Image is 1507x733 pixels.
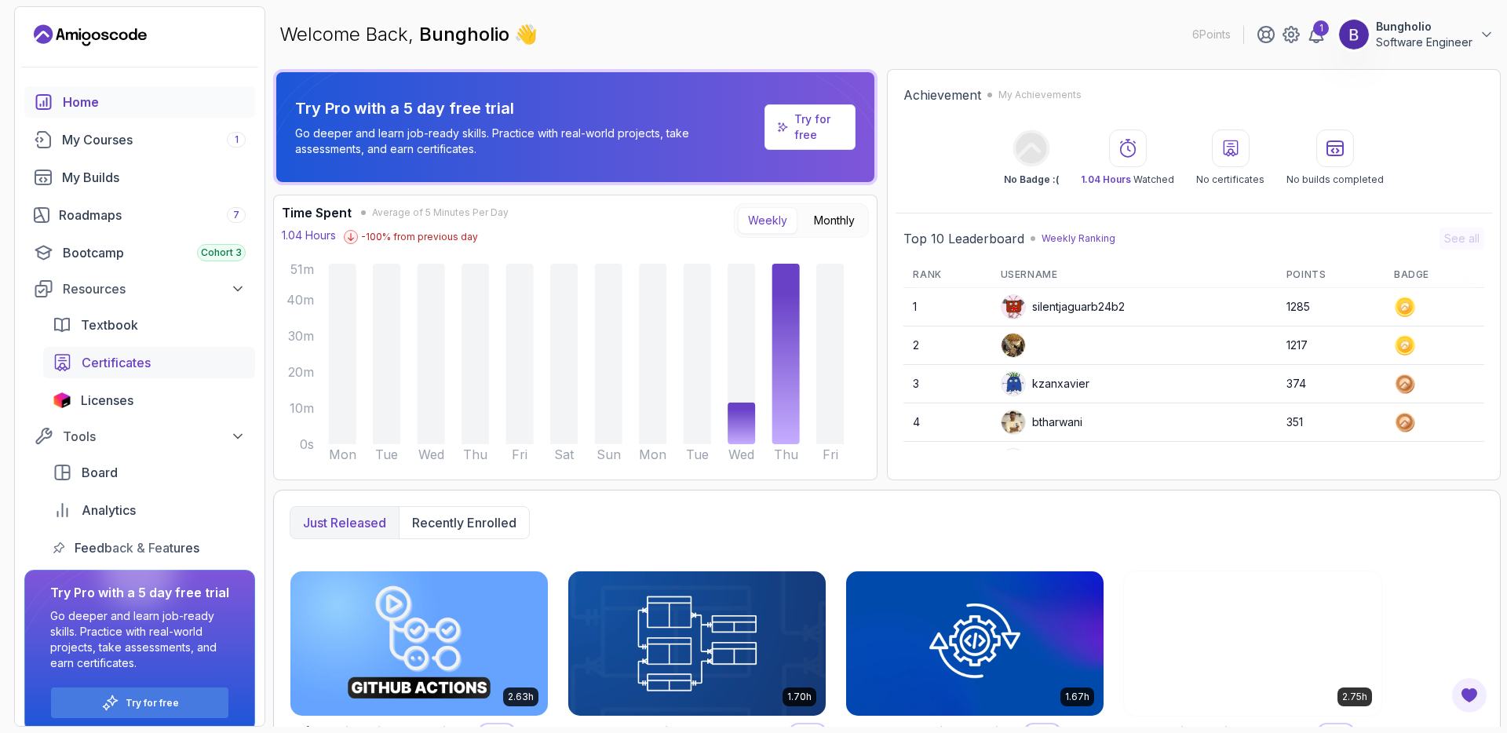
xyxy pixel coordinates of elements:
[361,231,478,243] p: -100 % from previous day
[1002,295,1025,319] img: default monster avatar
[295,126,758,157] p: Go deeper and learn job-ready skills. Practice with real-world projects, take assessments, and ea...
[1376,35,1472,50] p: Software Engineer
[1339,20,1369,49] img: user profile image
[1001,294,1125,319] div: silentjaguarb24b2
[233,209,239,221] span: 7
[282,228,336,243] p: 1.04 Hours
[508,691,534,703] p: 2.63h
[43,385,255,416] a: licenses
[1277,365,1385,403] td: 374
[24,237,255,268] a: bootcamp
[50,608,229,671] p: Go deeper and learn job-ready skills. Practice with real-world projects, take assessments, and ea...
[24,275,255,303] button: Resources
[804,207,865,234] button: Monthly
[1002,449,1025,472] img: user profile image
[1286,173,1384,186] p: No builds completed
[43,532,255,563] a: feedback
[290,261,314,277] tspan: 51m
[63,93,246,111] div: Home
[1001,371,1089,396] div: kzanxavier
[787,691,812,703] p: 1.70h
[81,391,133,410] span: Licenses
[43,309,255,341] a: textbook
[728,447,754,462] tspan: Wed
[903,442,991,480] td: 5
[1001,448,1069,473] div: alshark
[1002,334,1025,357] img: user profile image
[1192,27,1231,42] p: 6 Points
[513,21,539,48] span: 👋
[59,206,246,224] div: Roadmaps
[201,246,242,259] span: Cohort 3
[991,262,1277,288] th: Username
[1342,691,1367,703] p: 2.75h
[1313,20,1329,36] div: 1
[329,447,356,462] tspan: Mon
[53,392,71,408] img: jetbrains icon
[290,507,399,538] button: Just released
[288,364,314,380] tspan: 20m
[597,447,621,462] tspan: Sun
[794,111,843,143] p: Try for free
[738,207,797,234] button: Weekly
[418,447,444,462] tspan: Wed
[63,279,246,298] div: Resources
[24,162,255,193] a: builds
[82,353,151,372] span: Certificates
[82,501,136,520] span: Analytics
[463,447,487,462] tspan: Thu
[1376,19,1472,35] p: Bungholio
[764,104,856,150] a: Try for free
[295,97,758,119] p: Try Pro with a 5 day free trial
[82,463,118,482] span: Board
[1277,262,1385,288] th: Points
[126,697,179,709] a: Try for free
[34,23,147,48] a: Landing page
[62,168,246,187] div: My Builds
[639,447,666,462] tspan: Mon
[823,447,838,462] tspan: Fri
[375,447,398,462] tspan: Tue
[63,243,246,262] div: Bootcamp
[774,447,798,462] tspan: Thu
[24,124,255,155] a: courses
[1450,676,1488,714] button: Open Feedback Button
[1002,410,1025,434] img: user profile image
[1002,372,1025,396] img: default monster avatar
[903,262,991,288] th: Rank
[399,507,529,538] button: Recently enrolled
[372,206,509,219] span: Average of 5 Minutes Per Day
[1307,25,1326,44] a: 1
[286,292,314,308] tspan: 40m
[43,457,255,488] a: board
[1277,442,1385,480] td: 291
[50,687,229,719] button: Try for free
[63,427,246,446] div: Tools
[300,436,314,452] tspan: 0s
[568,571,826,716] img: Database Design & Implementation card
[1081,173,1131,185] span: 1.04 Hours
[903,403,991,442] td: 4
[1124,571,1381,716] img: Java Unit Testing and TDD card
[75,538,199,557] span: Feedback & Features
[62,130,246,149] div: My Courses
[1277,326,1385,365] td: 1217
[1277,288,1385,326] td: 1285
[24,86,255,118] a: home
[1065,691,1089,703] p: 1.67h
[1196,173,1264,186] p: No certificates
[903,288,991,326] td: 1
[43,347,255,378] a: certificates
[303,513,386,532] p: Just released
[235,133,239,146] span: 1
[1081,173,1174,186] p: Watched
[43,494,255,526] a: analytics
[290,571,548,716] img: CI/CD with GitHub Actions card
[1277,403,1385,442] td: 351
[903,365,991,403] td: 3
[279,22,538,47] p: Welcome Back,
[554,447,575,462] tspan: Sat
[1001,410,1082,435] div: btharwani
[903,86,981,104] h2: Achievement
